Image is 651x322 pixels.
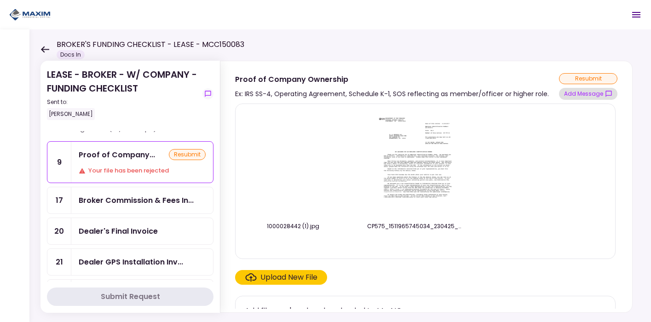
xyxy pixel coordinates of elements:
[47,280,71,306] div: 23
[57,50,85,59] div: Docs In
[47,142,71,183] div: 9
[47,108,95,120] div: [PERSON_NAME]
[559,88,617,100] button: show-messages
[625,4,647,26] button: Open menu
[79,166,206,175] div: Your file has been rejected
[47,187,71,213] div: 17
[559,73,617,84] div: resubmit
[9,8,51,22] img: Partner icon
[79,149,155,161] div: Proof of Company Ownership
[202,88,213,99] button: show-messages
[101,291,160,302] div: Submit Request
[47,218,71,244] div: 20
[79,195,194,206] div: Broker Commission & Fees Invoice
[47,141,213,183] a: 9Proof of Company OwnershipresubmitYour file has been rejected
[235,88,549,99] div: Ex: IRS SS-4, Operating Agreement, Schedule K-1, SOS reflecting as member/officer or higher role.
[235,270,327,285] span: Click here to upload the required document
[47,279,213,306] a: 23Title Application
[402,304,416,317] button: more
[47,249,71,275] div: 21
[47,187,213,214] a: 17Broker Commission & Fees Invoice
[235,74,549,85] div: Proof of Company Ownership
[245,305,402,316] div: Add files you've already uploaded to My AIO
[260,272,317,283] div: Upload New File
[47,123,213,141] div: Remaining items (10/32 Steps)
[79,225,158,237] div: Dealer's Final Invoice
[169,149,206,160] div: resubmit
[47,218,213,245] a: 20Dealer's Final Invoice
[57,39,244,50] h1: BROKER'S FUNDING CHECKLIST - LEASE - MCC150083
[47,98,199,106] div: Sent to:
[47,287,213,306] button: Submit Request
[367,222,464,230] div: CP575_1511965745034_230425_203213_250919_182934 (1) (1).pdf
[220,61,633,313] div: Proof of Company OwnershipEx: IRS SS-4, Operating Agreement, Schedule K-1, SOS reflecting as memb...
[79,256,183,268] div: Dealer GPS Installation Invoice
[47,68,199,120] div: LEASE - BROKER - W/ COMPANY - FUNDING CHECKLIST
[47,248,213,276] a: 21Dealer GPS Installation Invoice
[245,222,341,230] div: 1000028442 (1).jpg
